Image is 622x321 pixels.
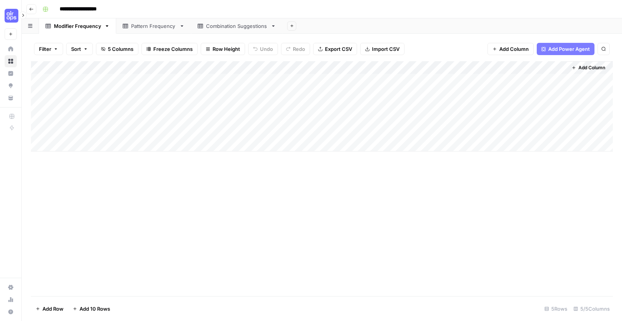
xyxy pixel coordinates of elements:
a: Insights [5,67,17,80]
span: Undo [260,45,273,53]
button: Add 10 Rows [68,303,115,315]
div: 5/5 Columns [570,303,613,315]
a: Home [5,43,17,55]
span: Add Power Agent [548,45,590,53]
span: Filter [39,45,51,53]
button: Workspace: Cohort 5 [5,6,17,25]
button: Undo [248,43,278,55]
span: 5 Columns [108,45,133,53]
div: Combination Suggestions [206,22,268,30]
span: Add Row [42,305,63,313]
button: Redo [281,43,310,55]
span: Redo [293,45,305,53]
span: Add 10 Rows [80,305,110,313]
button: Help + Support [5,306,17,318]
a: Your Data [5,92,17,104]
span: Import CSV [372,45,400,53]
div: Modifier Frequency [54,22,101,30]
a: Settings [5,281,17,293]
span: Add Column [499,45,529,53]
div: Pattern Frequency [131,22,176,30]
a: Pattern Frequency [116,18,191,34]
span: Freeze Columns [153,45,193,53]
button: Add Power Agent [537,43,594,55]
button: Freeze Columns [141,43,198,55]
button: Add Row [31,303,68,315]
a: Usage [5,293,17,306]
button: Sort [66,43,93,55]
a: Modifier Frequency [39,18,116,34]
a: Browse [5,55,17,67]
button: 5 Columns [96,43,138,55]
span: Sort [71,45,81,53]
span: Export CSV [325,45,352,53]
button: Export CSV [313,43,357,55]
span: Add Column [578,64,605,71]
div: 5 Rows [541,303,570,315]
a: Opportunities [5,80,17,92]
button: Add Column [487,43,534,55]
button: Import CSV [360,43,404,55]
a: Combination Suggestions [191,18,283,34]
button: Row Height [201,43,245,55]
button: Filter [34,43,63,55]
span: Row Height [213,45,240,53]
button: Add Column [568,63,608,73]
img: Cohort 5 Logo [5,9,18,23]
